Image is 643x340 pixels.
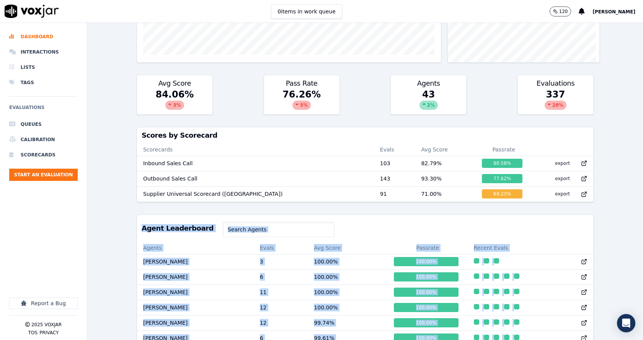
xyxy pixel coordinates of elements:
[374,156,415,171] td: 103
[468,242,593,254] th: Recent Evals
[254,269,308,285] td: 6
[394,303,458,312] div: 100.00 %
[254,242,308,254] th: Evals
[415,143,476,156] th: Avg Score
[308,242,388,254] th: Avg Score
[394,272,458,281] div: 100.00 %
[264,88,339,114] div: 76.26 %
[137,186,374,202] td: Supplier Universal Scorecard ([GEOGRAPHIC_DATA])
[271,4,342,19] button: 0items in work queue
[28,330,38,336] button: TOS
[308,300,388,315] td: 100.00 %
[545,101,566,110] div: 28 %
[9,103,78,117] h6: Evaluations
[549,188,576,200] button: export
[308,269,388,285] td: 100.00 %
[617,314,635,332] div: Open Intercom Messenger
[482,189,522,198] div: 69.23 %
[9,29,78,44] a: Dashboard
[308,315,388,330] td: 99.74 %
[137,315,254,330] td: [PERSON_NAME]
[31,322,62,328] p: 2025 Voxjar
[254,285,308,300] td: 11
[374,143,415,156] th: Evals
[391,88,466,114] div: 43
[395,80,462,87] h3: Agents
[9,75,78,90] a: Tags
[559,8,568,15] p: 120
[165,101,184,110] div: 3 %
[518,88,593,114] div: 337
[549,157,576,169] button: export
[9,60,78,75] a: Lists
[223,222,335,237] input: Search Agents
[482,174,522,183] div: 77.62 %
[415,171,476,186] td: 93.30 %
[592,7,643,16] button: [PERSON_NAME]
[522,80,589,87] h3: Evaluations
[550,7,571,16] button: 120
[142,80,208,87] h3: Avg Score
[388,242,467,254] th: Passrate
[254,300,308,315] td: 12
[550,7,579,16] button: 120
[415,186,476,202] td: 71.00 %
[137,254,254,269] td: [PERSON_NAME]
[137,269,254,285] td: [PERSON_NAME]
[308,285,388,300] td: 100.00 %
[254,254,308,269] td: 3
[142,225,214,232] h3: Agent Leaderboard
[9,298,78,309] button: Report a Bug
[137,143,374,156] th: Scorecards
[269,80,335,87] h3: Pass Rate
[9,147,78,163] a: Scorecards
[415,156,476,171] td: 82.79 %
[137,156,374,171] td: Inbound Sales Call
[9,44,78,60] a: Interactions
[308,254,388,269] td: 100.00 %
[137,300,254,315] td: [PERSON_NAME]
[254,315,308,330] td: 12
[419,101,438,110] div: 2 %
[137,242,254,254] th: Agents
[5,5,59,18] img: voxjar logo
[374,186,415,202] td: 91
[137,285,254,300] td: [PERSON_NAME]
[39,330,59,336] button: Privacy
[592,9,635,15] span: [PERSON_NAME]
[142,132,589,139] h3: Scores by Scorecard
[292,101,311,110] div: 5 %
[394,288,458,297] div: 100.00 %
[394,318,458,327] div: 100.00 %
[9,132,78,147] a: Calibration
[394,257,458,266] div: 100.00 %
[9,169,78,181] button: Start an Evaluation
[374,171,415,186] td: 143
[9,117,78,132] a: Queues
[137,171,374,186] td: Outbound Sales Call
[482,159,522,168] div: 80.58 %
[476,143,532,156] th: Passrate
[549,172,576,185] button: export
[137,88,212,114] div: 84.06 %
